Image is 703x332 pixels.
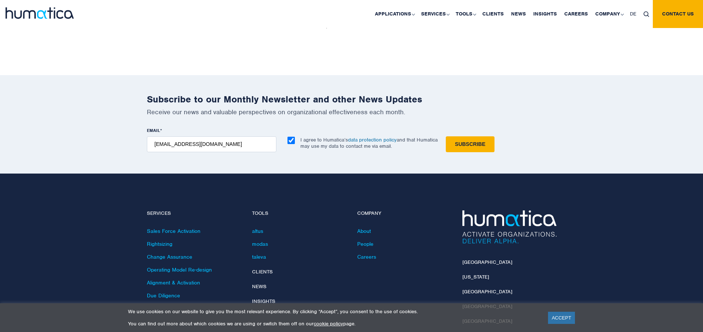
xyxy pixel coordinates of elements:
[252,228,263,234] a: altus
[314,321,343,327] a: cookie policy
[357,241,373,247] a: People
[147,266,212,273] a: Operating Model Re-design
[147,279,200,286] a: Alignment & Activation
[128,308,539,315] p: We use cookies on our website to give you the most relevant experience. By clicking “Accept”, you...
[300,137,438,149] p: I agree to Humatica’s and that Humatica may use my data to contact me via email.
[252,283,266,290] a: News
[147,241,172,247] a: Rightsizing
[147,94,556,105] h2: Subscribe to our Monthly Newsletter and other News Updates
[252,298,275,304] a: Insights
[630,11,636,17] span: DE
[147,292,180,299] a: Due Diligence
[252,254,266,260] a: taleva
[548,312,575,324] a: ACCEPT
[462,259,512,265] a: [GEOGRAPHIC_DATA]
[252,269,273,275] a: Clients
[357,228,371,234] a: About
[147,136,276,152] input: name@company.com
[128,321,539,327] p: You can find out more about which cookies we are using or switch them off on our page.
[357,254,376,260] a: Careers
[147,254,192,260] a: Change Assurance
[147,127,160,133] span: EMAIL
[644,11,649,17] img: search_icon
[462,210,556,244] img: Humatica
[462,274,489,280] a: [US_STATE]
[357,210,451,217] h4: Company
[348,137,397,143] a: data protection policy
[287,137,295,144] input: I agree to Humatica’sdata protection policyand that Humatica may use my data to contact me via em...
[147,210,241,217] h4: Services
[462,289,512,295] a: [GEOGRAPHIC_DATA]
[446,136,494,152] input: Subscribe
[147,108,556,116] p: Receive our news and valuable perspectives on organizational effectiveness each month.
[252,210,346,217] h4: Tools
[147,228,200,234] a: Sales Force Activation
[6,7,74,19] img: logo
[252,241,268,247] a: modas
